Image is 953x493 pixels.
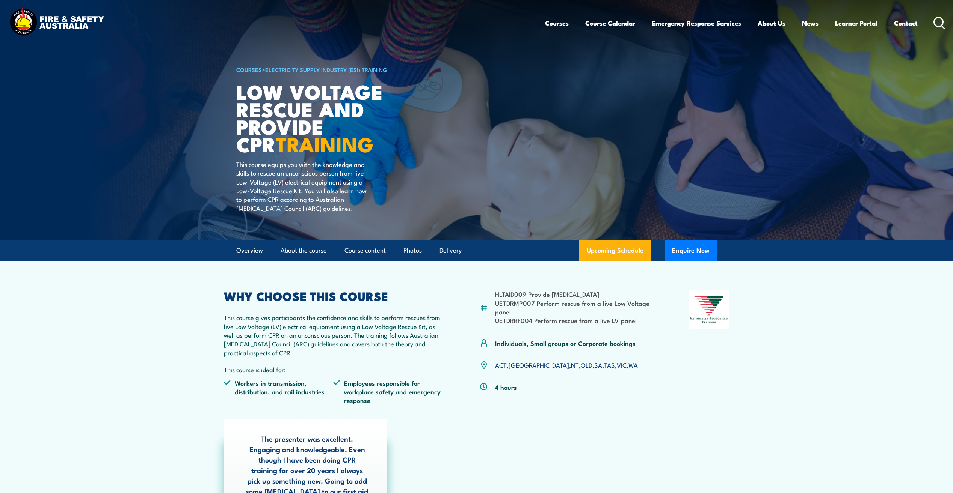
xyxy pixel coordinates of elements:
[604,360,615,369] a: TAS
[236,65,262,74] a: COURSES
[224,379,334,405] li: Workers in transmission, distribution, and rail industries
[894,13,918,33] a: Contact
[403,240,422,260] a: Photos
[224,365,443,374] p: This course is ideal for:
[276,128,373,159] strong: TRAINING
[236,83,422,153] h1: Low Voltage Rescue and Provide CPR
[439,240,462,260] a: Delivery
[652,13,741,33] a: Emergency Response Services
[585,13,635,33] a: Course Calendar
[495,316,652,325] li: UETDRRF004 Perform rescue from a live LV panel
[265,65,387,74] a: Electricity Supply Industry (ESI) Training
[495,361,638,369] p: , , , , , , ,
[579,240,651,261] a: Upcoming Schedule
[344,240,386,260] a: Course content
[758,13,785,33] a: About Us
[581,360,592,369] a: QLD
[236,65,422,74] h6: >
[495,290,652,298] li: HLTAID009 Provide [MEDICAL_DATA]
[281,240,327,260] a: About the course
[689,290,729,329] img: Nationally Recognised Training logo.
[545,13,569,33] a: Courses
[333,379,443,405] li: Employees responsible for workplace safety and emergency response
[617,360,627,369] a: VIC
[835,13,877,33] a: Learner Portal
[665,240,717,261] button: Enquire Now
[224,313,443,357] p: This course gives participants the confidence and skills to perform rescues from live Low Voltage...
[224,290,443,301] h2: WHY CHOOSE THIS COURSE
[802,13,819,33] a: News
[495,383,517,391] p: 4 hours
[236,160,373,212] p: This course equips you with the knowledge and skills to rescue an unconscious person from live Lo...
[594,360,602,369] a: SA
[509,360,569,369] a: [GEOGRAPHIC_DATA]
[628,360,638,369] a: WA
[495,339,636,347] p: Individuals, Small groups or Corporate bookings
[495,299,652,316] li: UETDRMP007 Perform rescue from a live Low Voltage panel
[571,360,579,369] a: NT
[495,360,507,369] a: ACT
[236,240,263,260] a: Overview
